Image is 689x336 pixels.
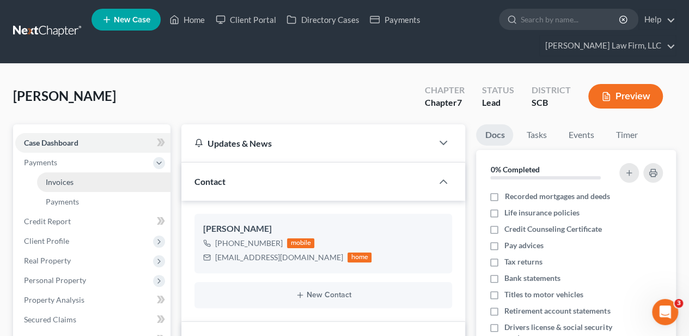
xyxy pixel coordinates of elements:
[639,10,675,29] a: Help
[203,223,443,236] div: [PERSON_NAME]
[24,315,76,324] span: Secured Claims
[24,158,57,167] span: Payments
[164,10,210,29] a: Home
[24,217,71,226] span: Credit Report
[521,9,620,29] input: Search by name...
[37,192,170,212] a: Payments
[287,238,314,248] div: mobile
[504,256,542,267] span: Tax returns
[15,133,170,153] a: Case Dashboard
[194,176,225,187] span: Contact
[607,124,646,146] a: Timer
[15,310,170,329] a: Secured Claims
[425,97,465,109] div: Chapter
[203,291,443,299] button: New Contact
[46,197,79,206] span: Payments
[210,10,281,29] a: Client Portal
[24,275,86,285] span: Personal Property
[482,97,514,109] div: Lead
[504,191,609,202] span: Recorded mortgages and deeds
[457,97,462,107] span: 7
[532,84,571,97] div: District
[490,165,539,174] strong: 0% Completed
[114,16,150,24] span: New Case
[364,10,425,29] a: Payments
[504,240,544,251] span: Pay advices
[24,138,78,147] span: Case Dashboard
[540,36,675,56] a: [PERSON_NAME] Law Firm, LLC
[46,177,74,187] span: Invoices
[194,137,419,149] div: Updates & News
[215,252,343,263] div: [EMAIL_ADDRESS][DOMAIN_NAME]
[13,88,116,104] span: [PERSON_NAME]
[281,10,364,29] a: Directory Cases
[559,124,602,146] a: Events
[504,273,560,284] span: Bank statements
[37,172,170,192] a: Invoices
[215,238,283,249] div: [PHONE_NUMBER]
[24,256,71,265] span: Real Property
[15,212,170,231] a: Credit Report
[425,84,465,97] div: Chapter
[652,299,678,325] iframe: Intercom live chat
[532,97,571,109] div: SCB
[504,207,580,218] span: Life insurance policies
[24,236,69,245] span: Client Profile
[504,305,610,316] span: Retirement account statements
[482,84,514,97] div: Status
[517,124,555,146] a: Tasks
[504,224,602,235] span: Credit Counseling Certificate
[588,84,663,109] button: Preview
[504,289,583,300] span: Titles to motor vehicles
[347,253,371,262] div: home
[674,299,683,308] span: 3
[476,124,513,146] a: Docs
[15,290,170,310] a: Property Analysis
[24,295,84,304] span: Property Analysis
